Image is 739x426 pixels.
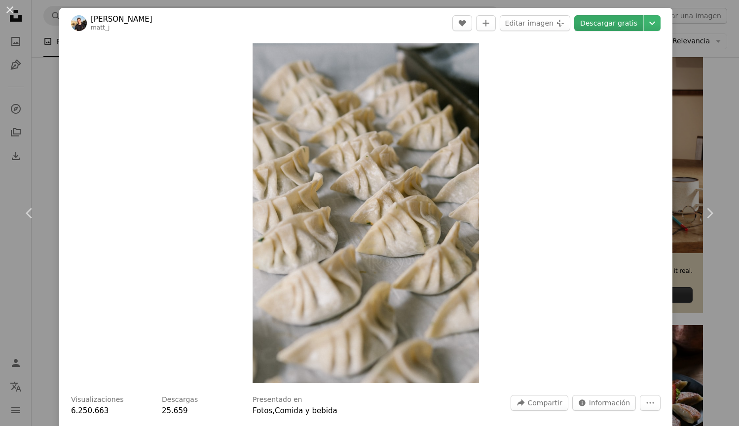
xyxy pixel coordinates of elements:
[275,406,337,415] a: Comida y bebida
[253,43,480,383] button: Ampliar en esta imagen
[253,43,480,383] img: textil blanco sobre mesa de madera marrón
[452,15,472,31] button: Me gusta
[640,395,661,411] button: Más acciones
[253,395,302,405] h3: Presentado en
[511,395,568,411] button: Compartir esta imagen
[71,15,87,31] img: Ve al perfil de Matthieu Joannon
[476,15,496,31] button: Añade a la colección
[572,395,636,411] button: Estadísticas sobre esta imagen
[162,395,198,405] h3: Descargas
[527,395,562,410] span: Compartir
[71,395,124,405] h3: Visualizaciones
[589,395,630,410] span: Información
[644,15,661,31] button: Elegir el tamaño de descarga
[162,406,188,415] span: 25.659
[71,406,109,415] span: 6.250.663
[91,14,152,24] a: [PERSON_NAME]
[574,15,643,31] a: Descargar gratis
[91,24,110,31] a: matt_j
[680,166,739,261] a: Siguiente
[253,406,272,415] a: Fotos
[500,15,570,31] button: Editar imagen
[272,406,275,415] span: ,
